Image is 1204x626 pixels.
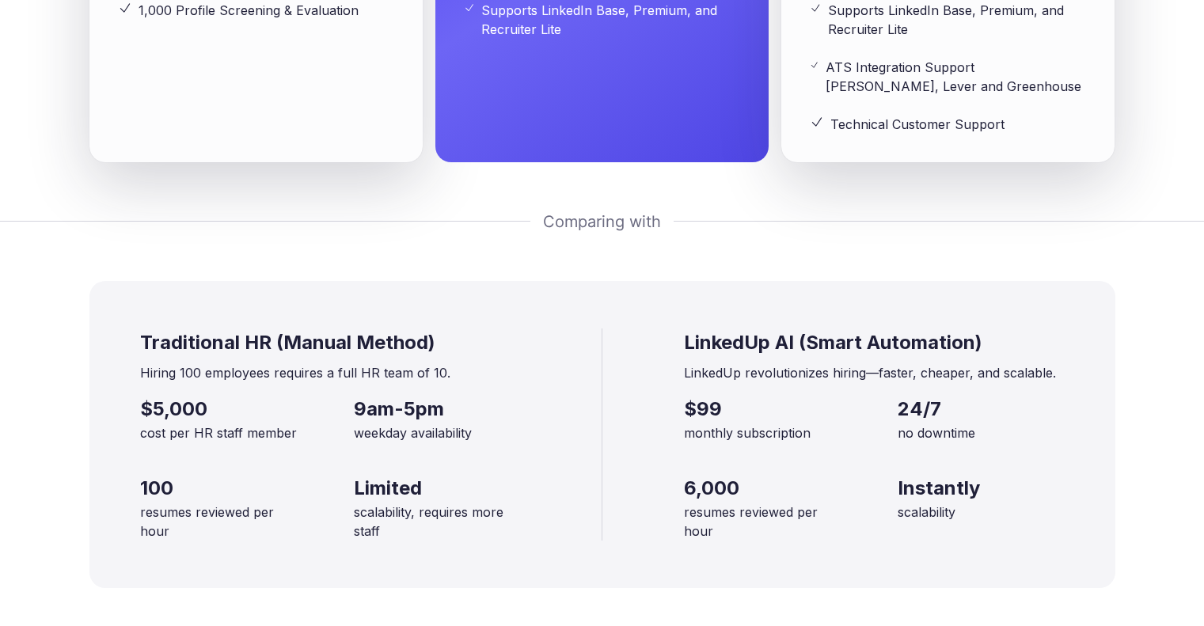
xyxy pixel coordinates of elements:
div: Traditional HR (Manual Method) [140,328,521,357]
div: Limited [354,474,520,503]
span: Supports LinkedIn Base, Premium, and Recruiter Lite [828,1,1087,39]
div: scalability [898,503,1064,522]
div: 6,000 [684,474,850,503]
div: LinkedUp AI (Smart Automation) [684,328,1065,357]
div: cost per HR staff member [140,423,306,442]
div: Hiring 100 employees requires a full HR team of 10. [140,363,521,382]
div: 24/7 [898,395,1064,423]
span: Comparing with [543,210,661,233]
span: 1,000 Profile Screening & Evaluation [139,1,359,20]
div: weekday availability [354,423,520,442]
div: 9am-5pm [354,395,520,423]
span: ATS Integration Support [PERSON_NAME], Lever and Greenhouse [826,58,1087,96]
span: Technical Customer Support [830,115,1005,134]
span: Supports LinkedIn Base, Premium, and Recruiter Lite [481,1,740,39]
div: no downtime [898,423,1064,442]
div: 100 [140,474,306,503]
div: $5,000 [140,395,306,423]
div: LinkedUp revolutionizes hiring—faster, cheaper, and scalable. [684,363,1065,382]
div: scalability, requires more staff [354,503,520,541]
div: Instantly [898,474,1064,503]
div: monthly subscription [684,423,850,442]
div: $99 [684,395,850,423]
div: resumes reviewed per hour [140,503,306,541]
div: resumes reviewed per hour [684,503,850,541]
